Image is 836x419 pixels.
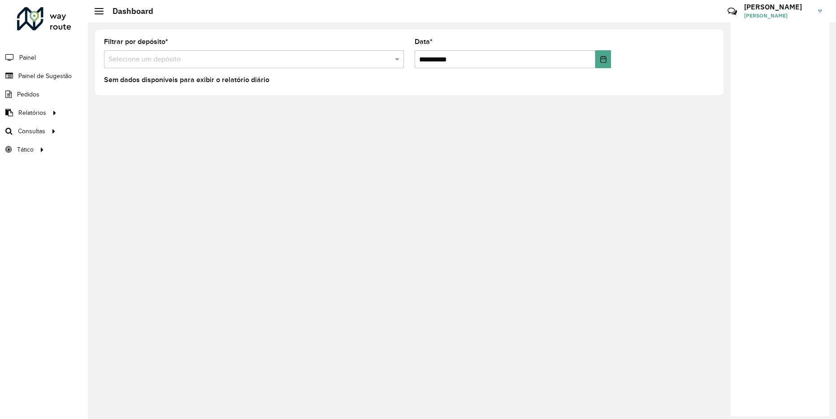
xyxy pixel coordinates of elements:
span: Consultas [18,127,45,136]
span: Painel de Sugestão [18,71,72,81]
span: Tático [17,145,34,154]
label: Sem dados disponíveis para exibir o relatório diário [104,74,269,85]
button: Choose Date [595,50,611,68]
a: Contato Rápido [723,2,742,21]
h3: [PERSON_NAME] [744,3,811,11]
h2: Dashboard [104,6,153,16]
span: Painel [19,53,36,62]
span: Pedidos [17,90,39,99]
span: Relatórios [18,108,46,118]
span: [PERSON_NAME] [744,12,811,20]
label: Data [415,36,433,47]
label: Filtrar por depósito [104,36,168,47]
